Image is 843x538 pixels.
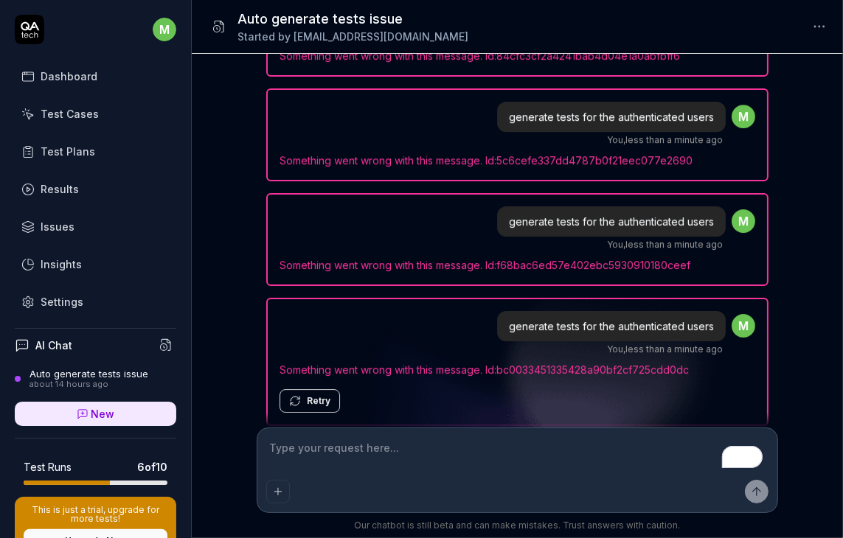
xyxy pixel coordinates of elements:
[732,314,755,338] span: m
[280,153,755,168] span: Something went wrong with this message. Id: 5c6cefe337dd4787b0f21eec077e2690
[41,181,79,197] div: Results
[607,343,623,354] span: You
[15,137,176,166] a: Test Plans
[35,338,72,353] h4: AI Chat
[607,239,623,250] span: You
[153,18,176,41] span: m
[280,257,755,273] span: Something went wrong with this message. Id: f68bac6ed57e402ebc5930910180ceef
[509,215,714,228] span: generate tests for the authenticated users
[15,99,176,128] a: Test Cases
[509,111,714,123] span: generate tests for the authenticated users
[30,380,148,390] div: about 14 hours ago
[607,134,623,145] span: You
[607,133,723,147] div: , less than a minute ago
[41,69,97,84] div: Dashboard
[15,368,176,390] a: Auto generate tests issueabout 14 hours ago
[24,461,72,474] h5: Test Runs
[607,343,723,356] div: , less than a minute ago
[280,389,340,413] button: Retry
[41,256,82,272] div: Insights
[15,175,176,203] a: Results
[41,144,95,159] div: Test Plans
[509,320,714,332] span: generate tests for the authenticated users
[237,29,468,44] div: Started by
[732,209,755,233] span: m
[732,105,755,128] span: m
[15,250,176,279] a: Insights
[137,459,167,475] span: 6 of 10
[41,106,99,122] div: Test Cases
[280,362,755,377] span: Something went wrong with this message. Id: bc0033451335428a90bf2cf725cdd0dc
[15,212,176,241] a: Issues
[91,406,115,422] span: New
[266,480,290,503] button: Add attachment
[41,219,74,234] div: Issues
[30,368,148,380] div: Auto generate tests issue
[294,30,468,43] span: [EMAIL_ADDRESS][DOMAIN_NAME]
[257,519,777,532] div: Our chatbot is still beta and can make mistakes. Trust answers with caution.
[24,506,167,523] p: This is just a trial, upgrade for more tests!
[15,62,176,91] a: Dashboard
[15,287,176,316] a: Settings
[607,238,723,251] div: , less than a minute ago
[280,48,755,63] span: Something went wrong with this message. Id: 84cfc3cf2a4241bab4d04e1a0abfbff6
[153,15,176,44] button: m
[266,437,768,474] textarea: To enrich screen reader interactions, please activate Accessibility in Grammarly extension settings
[15,402,176,426] a: New
[237,9,468,29] h1: Auto generate tests issue
[41,294,83,310] div: Settings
